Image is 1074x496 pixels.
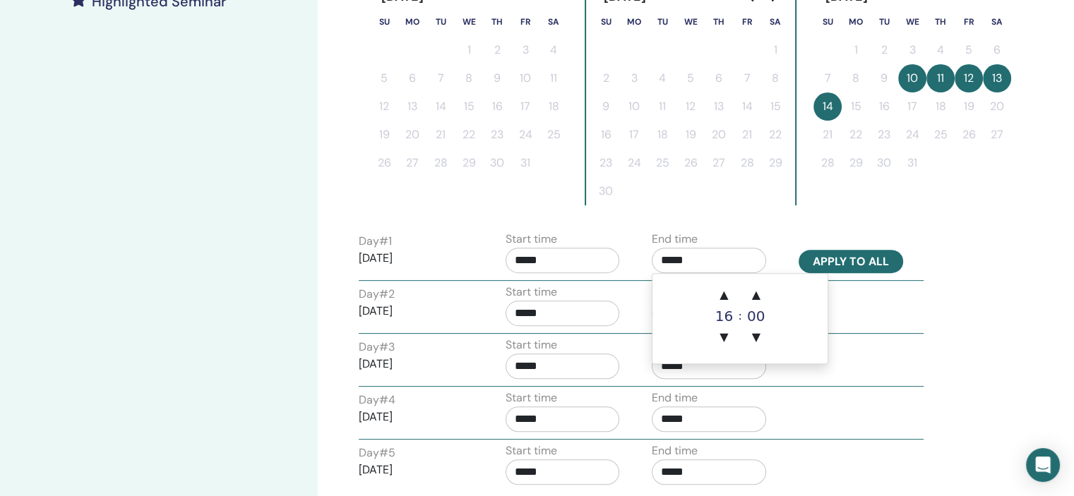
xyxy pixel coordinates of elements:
button: 27 [983,121,1011,149]
button: 5 [370,64,398,92]
button: 23 [870,121,898,149]
button: 31 [898,149,926,177]
span: ▲ [710,281,738,309]
button: 15 [842,92,870,121]
button: 22 [842,121,870,149]
button: 3 [511,36,539,64]
button: 2 [870,36,898,64]
p: [DATE] [359,303,473,320]
label: End time [652,231,698,248]
label: Start time [506,284,557,301]
button: 29 [761,149,789,177]
label: Start time [506,389,557,406]
button: 18 [539,92,568,121]
button: 20 [983,92,1011,121]
label: End time [652,442,698,459]
button: 2 [592,64,620,92]
button: 6 [398,64,426,92]
button: 1 [455,36,483,64]
th: Thursday [926,8,955,36]
button: 1 [842,36,870,64]
button: 27 [705,149,733,177]
button: 25 [926,121,955,149]
button: 19 [676,121,705,149]
button: 11 [926,64,955,92]
button: 6 [983,36,1011,64]
button: 21 [813,121,842,149]
button: 11 [539,64,568,92]
button: 23 [592,149,620,177]
th: Monday [620,8,648,36]
div: 00 [742,309,770,323]
button: 15 [455,92,483,121]
button: 17 [511,92,539,121]
button: 17 [898,92,926,121]
div: 16 [710,309,738,323]
label: Start time [506,337,557,353]
button: 10 [620,92,648,121]
button: 4 [539,36,568,64]
button: 21 [733,121,761,149]
th: Sunday [813,8,842,36]
div: : [738,281,741,351]
button: 29 [455,149,483,177]
button: 26 [676,149,705,177]
button: 9 [870,64,898,92]
button: Apply to all [799,250,903,273]
button: 7 [733,64,761,92]
th: Thursday [705,8,733,36]
div: Open Intercom Messenger [1026,448,1060,482]
button: 29 [842,149,870,177]
button: 12 [955,64,983,92]
button: 22 [761,121,789,149]
th: Friday [955,8,983,36]
p: [DATE] [359,356,473,373]
button: 2 [483,36,511,64]
button: 24 [511,121,539,149]
th: Wednesday [898,8,926,36]
button: 7 [813,64,842,92]
button: 28 [733,149,761,177]
p: [DATE] [359,461,473,478]
th: Wednesday [455,8,483,36]
button: 16 [483,92,511,121]
span: ▲ [742,281,770,309]
button: 10 [898,64,926,92]
button: 4 [648,64,676,92]
p: [DATE] [359,409,473,425]
th: Friday [511,8,539,36]
label: Day # 4 [359,392,395,409]
th: Monday [398,8,426,36]
th: Saturday [539,8,568,36]
button: 30 [483,149,511,177]
button: 19 [370,121,398,149]
button: 30 [870,149,898,177]
th: Friday [733,8,761,36]
button: 26 [370,149,398,177]
button: 15 [761,92,789,121]
button: 24 [898,121,926,149]
label: Day # 1 [359,233,392,250]
label: Day # 3 [359,339,395,356]
button: 22 [455,121,483,149]
button: 5 [955,36,983,64]
th: Sunday [592,8,620,36]
button: 14 [426,92,455,121]
button: 12 [370,92,398,121]
th: Thursday [483,8,511,36]
button: 18 [926,92,955,121]
button: 13 [983,64,1011,92]
label: Start time [506,442,557,459]
button: 7 [426,64,455,92]
button: 12 [676,92,705,121]
button: 13 [705,92,733,121]
label: Day # 2 [359,286,395,303]
button: 8 [842,64,870,92]
th: Saturday [983,8,1011,36]
th: Saturday [761,8,789,36]
th: Monday [842,8,870,36]
th: Tuesday [870,8,898,36]
button: 3 [620,64,648,92]
label: Day # 5 [359,444,395,461]
button: 13 [398,92,426,121]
